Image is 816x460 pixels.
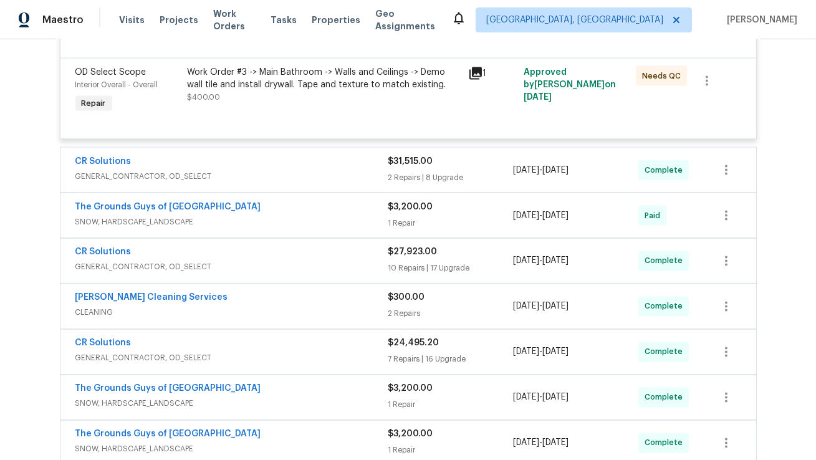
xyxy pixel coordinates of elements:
span: - [513,437,569,449]
span: $24,495.20 [388,339,439,348]
span: Properties [312,14,360,26]
span: - [513,255,569,267]
a: CR Solutions [75,248,132,257]
span: Complete [645,437,688,449]
span: SNOW, HARDSCAPE_LANDSCAPE [75,216,388,228]
span: [GEOGRAPHIC_DATA], [GEOGRAPHIC_DATA] [486,14,663,26]
span: Complete [645,300,688,313]
span: Geo Assignments [375,7,436,32]
span: [DATE] [513,257,539,266]
div: 1 [468,66,517,81]
span: - [513,346,569,358]
a: CR Solutions [75,339,132,348]
a: CR Solutions [75,157,132,166]
span: $3,200.00 [388,430,433,439]
span: [DATE] [513,211,539,220]
span: [DATE] [542,439,569,448]
span: Complete [645,346,688,358]
span: Interior Overall - Overall [75,81,158,89]
span: [DATE] [542,166,569,175]
span: [DATE] [542,257,569,266]
span: - [513,209,569,222]
span: [DATE] [542,393,569,402]
span: Approved by [PERSON_NAME] on [524,68,616,102]
span: [DATE] [513,166,539,175]
div: 10 Repairs | 17 Upgrade [388,262,514,275]
a: The Grounds Guys of [GEOGRAPHIC_DATA] [75,203,261,211]
span: - [513,391,569,404]
span: [DATE] [542,211,569,220]
span: Visits [119,14,145,26]
span: $400.00 [188,93,221,101]
span: [DATE] [513,439,539,448]
span: - [513,300,569,313]
span: Tasks [271,16,297,24]
span: GENERAL_CONTRACTOR, OD_SELECT [75,170,388,183]
span: $300.00 [388,294,425,302]
div: 2 Repairs [388,308,514,320]
span: Complete [645,164,688,176]
span: [DATE] [542,302,569,311]
div: 1 Repair [388,444,514,457]
a: The Grounds Guys of [GEOGRAPHIC_DATA] [75,430,261,439]
span: $3,200.00 [388,203,433,211]
span: CLEANING [75,307,388,319]
span: $31,515.00 [388,157,433,166]
div: 1 Repair [388,399,514,411]
span: Complete [645,391,688,404]
span: Work Orders [213,7,256,32]
span: OD Select Scope [75,68,146,77]
span: [DATE] [513,348,539,357]
span: [DATE] [513,302,539,311]
span: Projects [160,14,198,26]
span: SNOW, HARDSCAPE_LANDSCAPE [75,443,388,456]
span: $3,200.00 [388,385,433,393]
span: - [513,164,569,176]
span: Maestro [42,14,84,26]
div: 7 Repairs | 16 Upgrade [388,353,514,366]
span: Needs QC [642,70,686,82]
span: [DATE] [524,93,552,102]
span: GENERAL_CONTRACTOR, OD_SELECT [75,352,388,365]
span: SNOW, HARDSCAPE_LANDSCAPE [75,398,388,410]
span: Complete [645,255,688,267]
a: [PERSON_NAME] Cleaning Services [75,294,228,302]
span: $27,923.00 [388,248,438,257]
span: [DATE] [542,348,569,357]
span: [DATE] [513,393,539,402]
div: 1 Repair [388,217,514,229]
span: Paid [645,209,665,222]
span: GENERAL_CONTRACTOR, OD_SELECT [75,261,388,274]
div: 2 Repairs | 8 Upgrade [388,171,514,184]
span: [PERSON_NAME] [722,14,797,26]
span: Repair [77,97,111,110]
a: The Grounds Guys of [GEOGRAPHIC_DATA] [75,385,261,393]
div: Work Order #3 -> Main Bathroom -> Walls and Ceilings -> Demo wall tile and install drywall. Tape ... [188,66,461,91]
